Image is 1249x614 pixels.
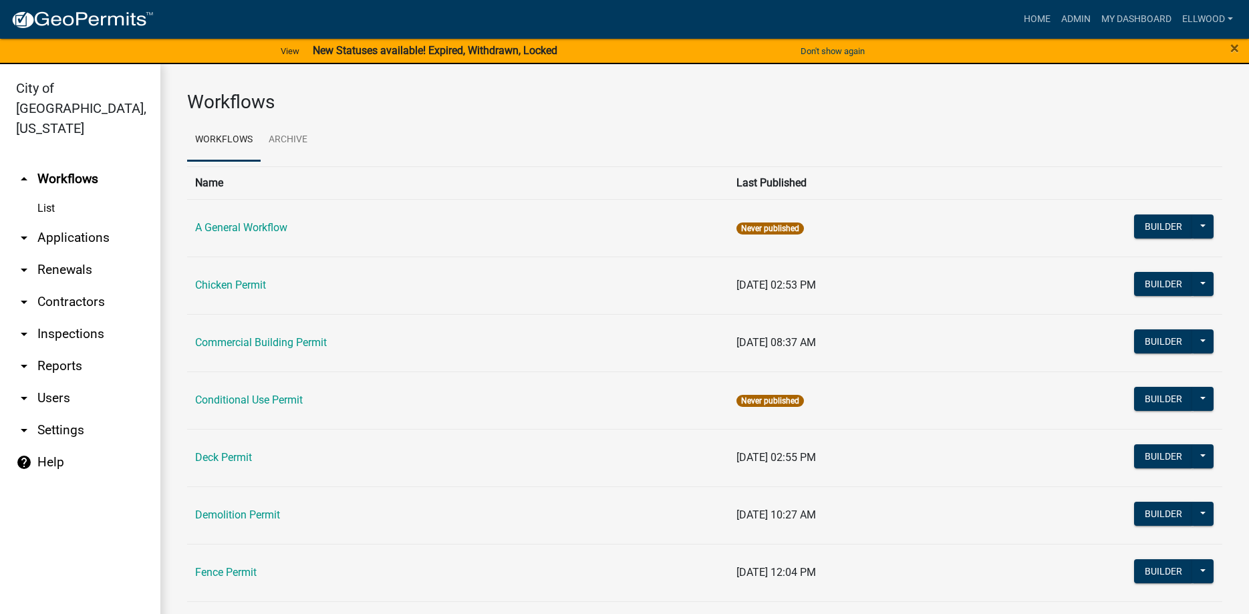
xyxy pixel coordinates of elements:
a: A General Workflow [195,221,287,234]
span: [DATE] 02:55 PM [736,451,816,464]
span: Never published [736,222,804,235]
a: Admin [1056,7,1096,32]
i: arrow_drop_down [16,294,32,310]
h3: Workflows [187,91,1222,114]
a: Fence Permit [195,566,257,579]
button: Close [1230,40,1239,56]
button: Builder [1134,387,1193,411]
th: Name [187,166,728,199]
span: Never published [736,395,804,407]
span: [DATE] 08:37 AM [736,336,816,349]
i: arrow_drop_down [16,358,32,374]
th: Last Published [728,166,1045,199]
i: arrow_drop_up [16,171,32,187]
a: Home [1018,7,1056,32]
button: Builder [1134,559,1193,583]
i: arrow_drop_down [16,230,32,246]
button: Builder [1134,502,1193,526]
span: [DATE] 02:53 PM [736,279,816,291]
a: Chicken Permit [195,279,266,291]
a: Commercial Building Permit [195,336,327,349]
a: View [275,40,305,62]
button: Builder [1134,214,1193,239]
span: [DATE] 10:27 AM [736,508,816,521]
a: My Dashboard [1096,7,1177,32]
a: Conditional Use Permit [195,394,303,406]
a: Ellwood [1177,7,1238,32]
button: Builder [1134,444,1193,468]
i: help [16,454,32,470]
i: arrow_drop_down [16,262,32,278]
i: arrow_drop_down [16,390,32,406]
a: Workflows [187,119,261,162]
i: arrow_drop_down [16,326,32,342]
a: Demolition Permit [195,508,280,521]
button: Don't show again [795,40,870,62]
button: Builder [1134,272,1193,296]
button: Builder [1134,329,1193,353]
a: Archive [261,119,315,162]
i: arrow_drop_down [16,422,32,438]
a: Deck Permit [195,451,252,464]
strong: New Statuses available! Expired, Withdrawn, Locked [313,44,557,57]
span: [DATE] 12:04 PM [736,566,816,579]
span: × [1230,39,1239,57]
